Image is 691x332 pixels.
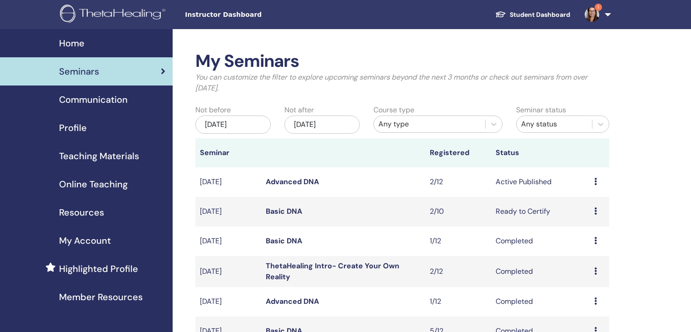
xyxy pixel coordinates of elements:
td: [DATE] [195,197,261,226]
td: 2/12 [425,256,491,287]
a: Basic DNA [266,206,302,216]
span: Highlighted Profile [59,262,138,276]
td: Completed [491,256,590,287]
th: Registered [425,138,491,167]
td: 1/12 [425,226,491,256]
label: Not after [284,105,314,116]
h2: My Seminars [195,51,609,72]
span: Member Resources [59,290,143,304]
span: Communication [59,93,128,106]
span: Resources [59,206,104,219]
label: Seminar status [516,105,566,116]
div: [DATE] [284,116,360,134]
span: Teaching Materials [59,149,139,163]
td: 2/12 [425,167,491,197]
p: You can customize the filter to explore upcoming seminars beyond the next 3 months or check out s... [195,72,609,94]
td: Active Published [491,167,590,197]
td: Ready to Certify [491,197,590,226]
div: Any status [521,119,587,130]
td: [DATE] [195,287,261,317]
label: Course type [373,105,414,116]
span: Home [59,36,85,50]
td: [DATE] [195,226,261,256]
span: My Account [59,234,111,247]
div: Any type [378,119,481,130]
th: Status [491,138,590,167]
td: 2/10 [425,197,491,226]
img: logo.png [60,5,169,25]
span: Profile [59,121,87,135]
td: [DATE] [195,256,261,287]
td: [DATE] [195,167,261,197]
th: Seminar [195,138,261,167]
span: Online Teaching [59,177,128,191]
a: ThetaHealing Intro- Create Your Own Reality [266,261,399,282]
td: Completed [491,287,590,317]
td: 1/12 [425,287,491,317]
span: Seminars [59,65,99,78]
span: 1 [595,4,602,11]
img: default.jpg [585,7,599,22]
a: Student Dashboard [488,6,577,23]
div: [DATE] [195,116,271,134]
td: Completed [491,226,590,256]
img: graduation-cap-white.svg [495,10,506,18]
label: Not before [195,105,231,116]
a: Advanced DNA [266,297,319,306]
span: Instructor Dashboard [185,10,321,20]
a: Advanced DNA [266,177,319,186]
a: Basic DNA [266,236,302,246]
